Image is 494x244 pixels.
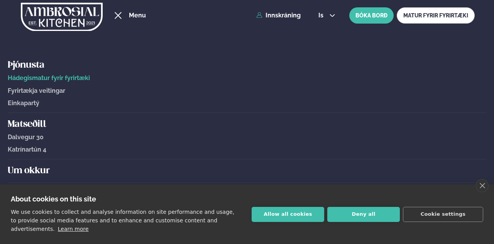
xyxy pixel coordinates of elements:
[8,165,486,177] a: Um okkur
[252,207,324,222] button: Allow all cookies
[8,75,486,82] a: Hádegismatur fyrir fyrirtæki
[318,12,326,19] span: is
[113,11,123,20] button: hamburger
[8,87,65,94] span: Fyrirtækja veitingar
[8,99,39,107] span: Einkapartý
[8,146,486,153] a: Katrínartún 4
[397,7,475,24] a: MATUR FYRIR FYRIRTÆKI
[8,118,486,131] a: Matseðill
[8,74,90,82] span: Hádegismatur fyrir fyrirtæki
[8,133,44,141] span: Dalvegur 30
[8,59,486,72] a: Þjónusta
[8,87,486,94] a: Fyrirtækja veitingar
[476,179,489,192] a: close
[8,100,486,107] a: Einkapartý
[403,207,483,222] button: Cookie settings
[327,207,400,222] button: Deny all
[58,226,89,232] a: Learn more
[8,146,46,153] span: Katrínartún 4
[349,7,394,24] button: BÓKA BORÐ
[312,12,341,19] button: is
[11,209,234,232] p: We use cookies to collect and analyse information on site performance and usage, to provide socia...
[256,12,301,19] a: Innskráning
[11,195,96,203] strong: About cookies on this site
[8,134,486,141] a: Dalvegur 30
[21,1,103,33] img: logo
